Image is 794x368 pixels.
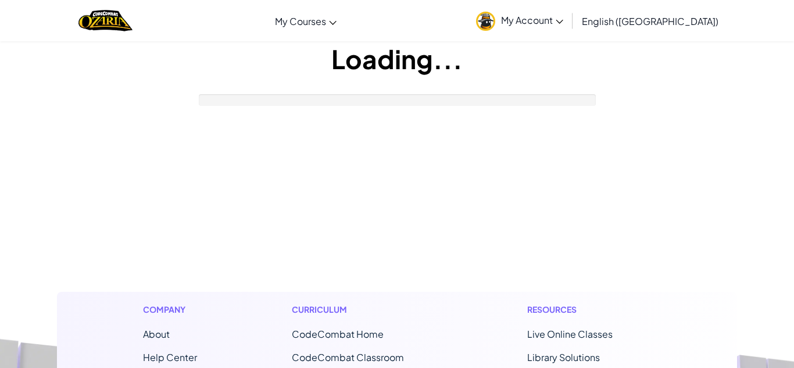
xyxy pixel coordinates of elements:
span: English ([GEOGRAPHIC_DATA]) [582,15,718,27]
h1: Resources [527,303,651,316]
a: My Courses [269,5,342,37]
a: Live Online Classes [527,328,613,340]
a: Ozaria by CodeCombat logo [78,9,133,33]
a: Help Center [143,351,197,363]
a: Library Solutions [527,351,600,363]
img: Home [78,9,133,33]
a: English ([GEOGRAPHIC_DATA]) [576,5,724,37]
span: My Account [501,14,563,26]
h1: Company [143,303,197,316]
h1: Curriculum [292,303,432,316]
a: My Account [470,2,569,39]
a: About [143,328,170,340]
img: avatar [476,12,495,31]
span: My Courses [275,15,326,27]
a: CodeCombat Classroom [292,351,404,363]
span: CodeCombat Home [292,328,384,340]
